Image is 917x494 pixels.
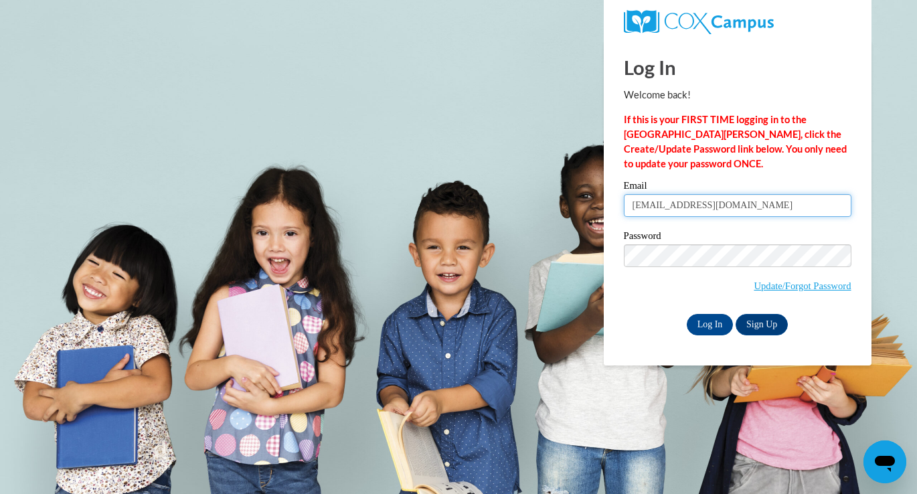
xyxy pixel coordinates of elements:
h1: Log In [624,54,851,81]
a: Sign Up [736,314,788,335]
input: Log In [687,314,734,335]
label: Email [624,181,851,194]
label: Password [624,231,851,244]
a: COX Campus [624,10,851,34]
iframe: Button to launch messaging window [863,440,906,483]
strong: If this is your FIRST TIME logging in to the [GEOGRAPHIC_DATA][PERSON_NAME], click the Create/Upd... [624,114,847,169]
p: Welcome back! [624,88,851,102]
img: COX Campus [624,10,774,34]
a: Update/Forgot Password [754,280,851,291]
